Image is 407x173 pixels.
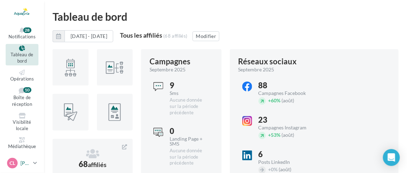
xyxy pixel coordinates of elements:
div: Campagnes [150,58,190,65]
a: Tableau de bord [6,44,38,65]
span: (août) [282,97,294,103]
span: septembre 2025 [150,66,186,73]
div: Aucune donnée sur la période précédente [170,97,207,116]
div: Landing Page + SMS [170,136,207,146]
div: Campagnes Instagram [259,125,317,130]
div: 9 [170,82,207,89]
button: Notifications 28 [6,26,38,41]
span: septembre 2025 [238,66,274,73]
div: Réseaux sociaux [238,58,297,65]
a: Opérations [6,68,38,83]
div: Campagnes Facebook [259,91,317,96]
div: Posts LinkedIn [259,160,317,165]
div: 10 [23,87,31,93]
div: Open Intercom Messenger [383,149,400,166]
button: Modifier [193,31,219,41]
span: + [268,166,271,172]
span: Tableau de bord [11,52,33,64]
span: affiliés [88,161,107,168]
div: 6 [259,150,317,158]
span: CL [10,160,15,167]
a: CL [PERSON_NAME] [6,156,38,170]
button: [DATE] - [DATE] [53,30,113,42]
span: Notifications [8,34,36,39]
a: Médiathèque [6,136,38,151]
a: Visibilité locale [6,111,38,133]
div: 23 [259,116,317,124]
button: [DATE] - [DATE] [65,30,113,42]
span: (août) [279,166,292,172]
span: Visibilité locale [13,119,31,132]
span: + [268,97,271,103]
div: Tous les affiliés [120,32,162,38]
span: 0% [268,166,278,172]
div: Tableau de bord [53,11,399,22]
span: + [268,132,271,138]
span: 60% [268,97,281,103]
span: 68 [79,159,107,169]
a: Boîte de réception 10 [6,86,38,108]
span: (août) [282,132,294,138]
div: (68 affiliés) [163,33,187,39]
div: 28 [23,27,31,33]
div: Aucune donnée sur la période précédente [170,148,207,167]
div: Sms [170,91,207,96]
div: 88 [259,82,317,89]
span: 53% [268,132,281,138]
span: Médiathèque [8,143,36,149]
span: Boîte de réception [12,95,32,107]
span: Opérations [10,76,34,82]
p: [PERSON_NAME] [20,160,30,167]
div: 0 [170,127,207,135]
